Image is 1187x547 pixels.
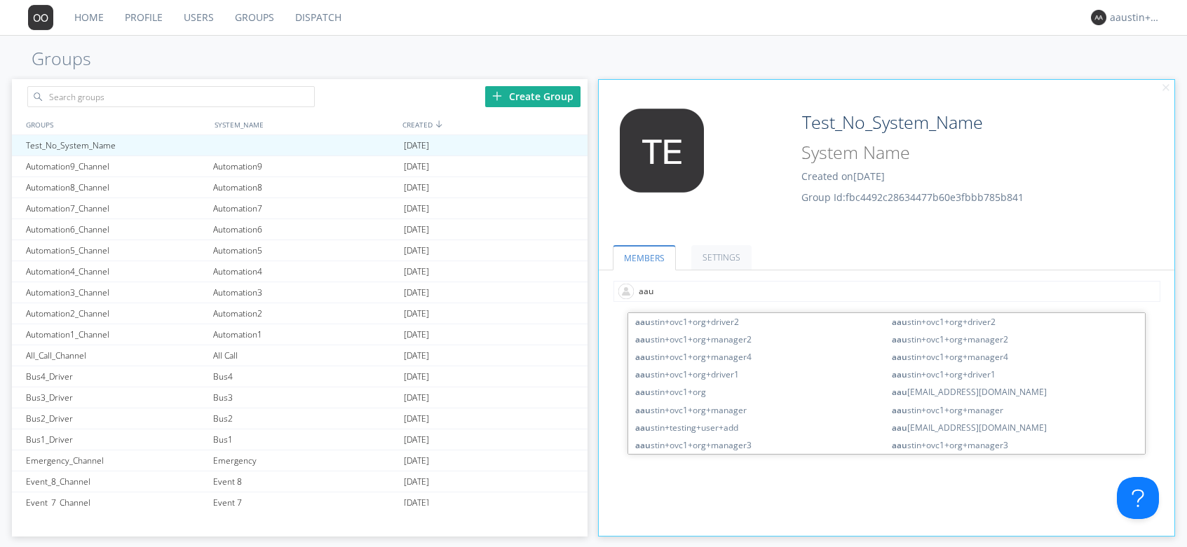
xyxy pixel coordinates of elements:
[12,261,588,282] a: Automation4_ChannelAutomation4[DATE]
[1091,10,1106,25] img: 373638.png
[892,386,907,398] strong: aau
[404,198,429,219] span: [DATE]
[404,471,429,492] span: [DATE]
[210,282,400,303] div: Automation3
[12,156,588,177] a: Automation9_ChannelAutomation9[DATE]
[210,324,400,345] div: Automation1
[892,422,907,434] strong: aau
[404,492,429,513] span: [DATE]
[210,303,400,324] div: Automation2
[404,177,429,198] span: [DATE]
[22,366,210,387] div: Bus4_Driver
[635,368,881,381] span: stin+ovc1+org+driver1
[635,333,651,345] strong: aau
[635,333,881,346] span: stin+ovc1+org+manager2
[12,240,588,261] a: Automation5_ChannelAutomation5[DATE]
[613,245,676,270] a: MEMBERS
[12,408,588,429] a: Bus2_DriverBus2[DATE]
[210,345,400,366] div: All Call
[211,114,399,134] div: SYSTEM_NAME
[22,345,210,366] div: All_Call_Channel
[796,109,1023,137] input: Group Name
[210,198,400,219] div: Automation7
[892,421,1138,434] span: [EMAIL_ADDRESS][DOMAIN_NAME]
[12,219,588,240] a: Automation6_ChannelAutomation6[DATE]
[22,387,210,408] div: Bus3_Driver
[12,492,588,513] a: Event_7_ChannelEvent 7[DATE]
[613,281,1160,302] input: Type name of user to add to group
[12,303,588,324] a: Automation2_ChannelAutomation2[DATE]
[12,345,588,366] a: All_Call_ChannelAll Call[DATE]
[404,261,429,282] span: [DATE]
[27,86,316,107] input: Search groups
[12,324,588,345] a: Automation1_ChannelAutomation1[DATE]
[210,492,400,513] div: Event 7
[635,386,651,398] strong: aau
[404,324,429,345] span: [DATE]
[609,109,714,193] img: 373638.png
[12,429,588,450] a: Bus1_DriverBus1[DATE]
[635,368,651,380] strong: aau
[892,333,1138,346] span: stin+ovc1+org+manager2
[892,439,907,451] strong: aau
[22,492,210,513] div: Event_7_Channel
[892,368,1138,381] span: stin+ovc1+org+driver1
[635,422,651,434] strong: aau
[801,169,885,183] span: Created on
[12,387,588,408] a: Bus3_DriverBus3[DATE]
[12,282,588,303] a: Automation3_ChannelAutomation3[DATE]
[892,403,1138,417] span: stin+ovc1+org+manager
[892,438,1138,452] span: stin+ovc1+org+manager3
[210,429,400,450] div: Bus1
[796,139,1023,166] input: System Name
[635,439,651,451] strong: aau
[12,198,588,219] a: Automation7_ChannelAutomation7[DATE]
[22,261,210,282] div: Automation4_Channel
[22,114,208,134] div: GROUPS
[399,114,588,134] div: CREATED
[22,219,210,240] div: Automation6_Channel
[599,312,1174,326] div: Test_No_System_Name has no members
[635,316,651,328] strong: aau
[28,5,53,30] img: 373638.png
[22,429,210,450] div: Bus1_Driver
[635,315,881,328] span: stin+ovc1+org+driver2
[404,135,429,156] span: [DATE]
[635,351,651,363] strong: aau
[492,91,502,101] img: plus.svg
[210,387,400,408] div: Bus3
[892,315,1138,328] span: stin+ovc1+org+driver2
[12,471,588,492] a: Event_8_ChannelEvent 8[DATE]
[892,404,907,416] strong: aau
[404,240,429,261] span: [DATE]
[635,385,881,399] span: stin+ovc1+org
[404,156,429,177] span: [DATE]
[404,303,429,324] span: [DATE]
[635,438,881,452] span: stin+ovc1+org+manager3
[210,156,400,176] div: Automation9
[801,191,1024,204] span: Group Id: fbc4492c28634477b60e3fbbb785b841
[404,408,429,429] span: [DATE]
[210,177,400,198] div: Automation8
[22,471,210,492] div: Event_8_Channel
[22,408,210,429] div: Bus2_Driver
[12,177,588,198] a: Automation8_ChannelAutomation8[DATE]
[22,240,210,261] div: Automation5_Channel
[22,450,210,471] div: Emergency_Channel
[404,387,429,408] span: [DATE]
[22,156,210,176] div: Automation9_Channel
[1117,477,1159,519] iframe: Toggle Customer Support
[1110,11,1162,25] div: aaustin+ovc1+org
[210,408,400,429] div: Bus2
[210,450,400,471] div: Emergency
[404,282,429,303] span: [DATE]
[404,450,429,471] span: [DATE]
[404,219,429,240] span: [DATE]
[210,219,400,240] div: Automation6
[210,261,400,282] div: Automation4
[1161,83,1171,93] img: cancel.svg
[210,366,400,387] div: Bus4
[892,316,907,328] strong: aau
[22,177,210,198] div: Automation8_Channel
[485,86,581,107] div: Create Group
